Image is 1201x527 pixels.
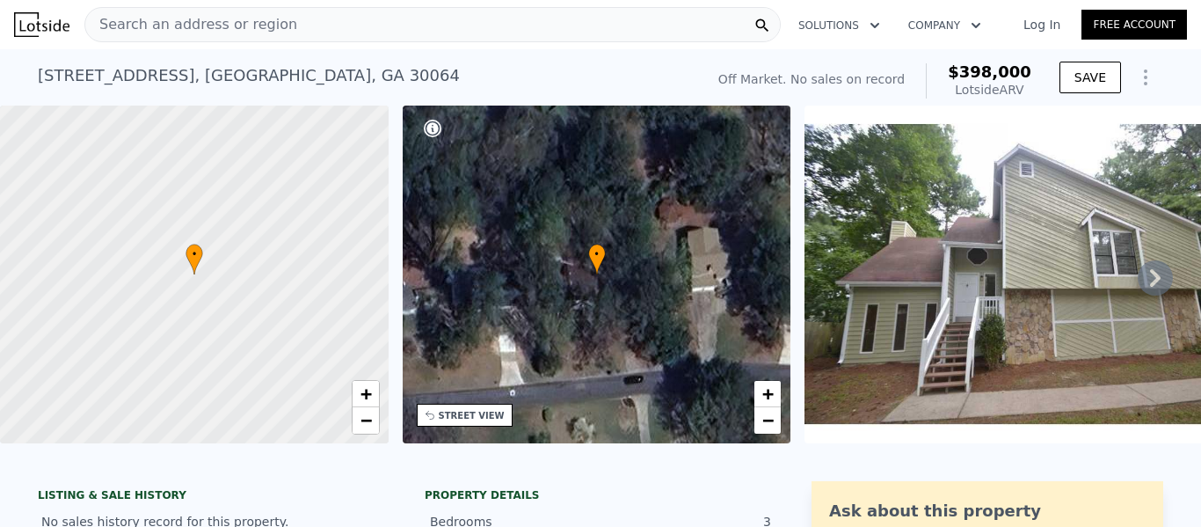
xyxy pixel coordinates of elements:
[588,244,606,274] div: •
[754,407,781,434] a: Zoom out
[353,381,379,407] a: Zoom in
[784,10,894,41] button: Solutions
[14,12,69,37] img: Lotside
[186,244,203,274] div: •
[718,70,905,88] div: Off Market. No sales on record
[762,383,774,405] span: +
[754,381,781,407] a: Zoom in
[38,488,389,506] div: LISTING & SALE HISTORY
[85,14,297,35] span: Search an address or region
[1081,10,1187,40] a: Free Account
[360,409,371,431] span: −
[1002,16,1081,33] a: Log In
[948,62,1031,81] span: $398,000
[1128,60,1163,95] button: Show Options
[829,499,1146,523] div: Ask about this property
[425,488,776,502] div: Property details
[186,246,203,262] span: •
[588,246,606,262] span: •
[353,407,379,434] a: Zoom out
[360,383,371,405] span: +
[38,63,460,88] div: [STREET_ADDRESS] , [GEOGRAPHIC_DATA] , GA 30064
[439,409,505,422] div: STREET VIEW
[1059,62,1121,93] button: SAVE
[762,409,774,431] span: −
[894,10,995,41] button: Company
[948,81,1031,99] div: Lotside ARV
